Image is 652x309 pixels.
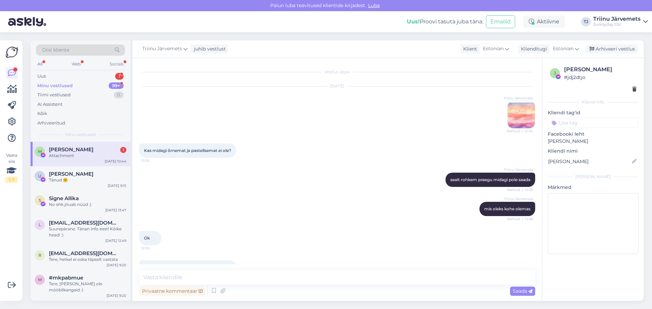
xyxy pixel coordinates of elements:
span: j [554,71,556,76]
span: Ulvi Rn [49,171,93,177]
input: Lisa tag [548,118,638,128]
div: Sunnyday OÜ [593,22,640,27]
div: Klient [460,45,477,53]
span: Nähtud ✓ 12:35 [507,129,533,134]
div: [DATE] 13:47 [105,208,126,213]
div: [DATE] 12:49 [105,238,126,243]
span: U [38,173,41,178]
span: 12:36 [141,246,167,251]
span: Triinu Järvemets [504,167,533,172]
span: Estonian [553,45,574,53]
div: Triinu Järvemets [593,16,640,22]
div: 1 / 3 [5,177,18,183]
div: Klienditugi [518,45,547,53]
div: Arhiveeri vestlus [585,44,638,54]
div: Uus [37,73,46,80]
span: l [39,222,41,227]
div: Tere, [PERSON_NAME] ole mööblikangaid :) [49,281,126,293]
span: m [38,277,42,282]
div: Kliendi info [548,99,638,105]
div: [DATE] [139,83,535,89]
div: 1 [115,73,124,80]
input: Lisa nimi [548,158,631,165]
span: reetkiigemae@gmail.com [49,250,120,256]
p: Kliendi tag'id [548,109,638,116]
span: Triinu Järvemets [142,45,182,53]
div: [PERSON_NAME] [564,65,636,74]
div: Tänud 🤗 [49,177,126,183]
span: Signe Allika [49,195,79,201]
span: Minu vestlused [65,132,96,138]
span: #mkpabmue [49,275,83,281]
div: Tiimi vestlused [37,92,71,98]
span: Nähtud ✓ 12:36 [507,216,533,221]
div: Web [70,60,82,69]
div: Aktiivne [523,16,565,28]
div: Suurepärane. Tänan info eest! Kõike head! :) [49,226,126,238]
div: Tere, hetkel ei oska täpselt vastata [49,256,126,263]
span: 12:36 [141,158,167,163]
span: S [39,198,41,203]
span: sealt rohkem praegu midagi pole saada [450,177,530,182]
span: Estonian [483,45,504,53]
p: Kliendi nimi [548,148,638,155]
div: Vestlus algas [139,69,535,75]
div: Minu vestlused [37,82,73,89]
b: Uus! [407,18,420,25]
button: Emailid [486,15,515,28]
img: Attachment [508,101,535,128]
span: Triinu Järvemets [504,96,533,101]
span: mis oleks kohe olemas [484,206,530,211]
span: Luba [366,2,382,8]
span: Saada [513,288,532,294]
div: AI Assistent [37,101,62,108]
span: Kas midagi õrnemat ja pastellsemat ei ole? [144,148,231,153]
div: Kõik [37,110,47,117]
p: Facebooki leht [548,131,638,138]
p: [PERSON_NAME] [548,138,638,145]
span: Ok [144,235,150,240]
div: Proovi tasuta juba täna: [407,18,483,26]
span: Margit Salk [49,147,93,153]
div: TJ [581,17,591,26]
a: Triinu JärvemetsSunnyday OÜ [593,16,648,27]
div: Socials [108,60,125,69]
span: M [38,149,42,154]
span: Triinu Järvemets [504,196,533,201]
div: Arhiveeritud [37,120,65,127]
p: Märkmed [548,184,638,191]
div: All [36,60,44,69]
div: No ehk jõuab nüüd :) [49,201,126,208]
span: Otsi kliente [42,46,69,54]
div: [PERSON_NAME] [548,174,638,180]
div: [DATE] 9:15 [108,183,126,188]
div: 1 [120,147,126,153]
div: Attachment [49,153,126,159]
span: Nähtud ✓ 12:36 [507,187,533,192]
div: [DATE] 9:20 [107,293,126,298]
div: [DATE] 9:20 [107,263,126,268]
span: r [38,253,41,258]
div: 99+ [109,82,124,89]
div: # jdj2dtjo [564,74,636,81]
div: Privaatne kommentaar [139,287,205,296]
div: juhib vestlust [191,45,226,53]
div: Vaata siia [5,152,18,183]
span: liisbeth.kose@gmail.com [49,220,120,226]
div: [DATE] 10:44 [105,159,126,164]
img: Askly Logo [5,46,18,59]
div: 0 [114,92,124,98]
